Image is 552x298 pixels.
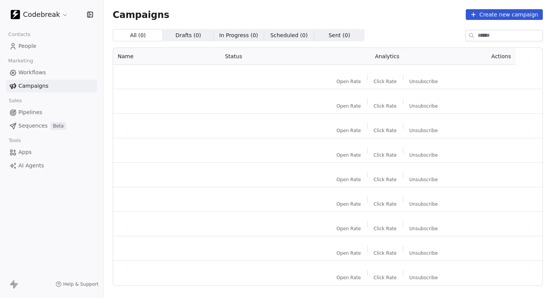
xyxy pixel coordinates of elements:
span: Campaigns [18,82,48,90]
span: Open Rate [337,250,361,256]
span: Apps [18,148,32,156]
span: People [18,42,36,50]
a: SequencesBeta [6,120,97,132]
span: Unsubscribe [409,201,438,207]
span: Unsubscribe [409,128,438,134]
span: Click Rate [374,177,397,183]
span: Marketing [5,55,36,67]
span: Unsubscribe [409,226,438,232]
span: Click Rate [374,275,397,281]
span: Unsubscribe [409,177,438,183]
a: Pipelines [6,106,97,119]
button: Create new campaign [466,9,543,20]
th: Name [113,48,220,65]
span: Click Rate [374,250,397,256]
span: Click Rate [374,103,397,109]
a: Workflows [6,66,97,79]
span: AI Agents [18,162,44,170]
a: Apps [6,146,97,159]
span: Open Rate [337,79,361,85]
span: Sales [5,95,25,106]
span: Click Rate [374,201,397,207]
a: People [6,40,97,52]
a: Campaigns [6,80,97,92]
span: Drafts ( 0 ) [176,31,201,39]
span: Open Rate [337,177,361,183]
span: Unsubscribe [409,250,438,256]
span: Open Rate [337,103,361,109]
span: Contacts [5,29,34,40]
span: Sent ( 0 ) [329,31,350,39]
span: Open Rate [337,226,361,232]
span: Click Rate [374,128,397,134]
th: Status [220,48,318,65]
span: Workflows [18,69,46,77]
span: Unsubscribe [409,275,438,281]
span: Unsubscribe [409,79,438,85]
span: Tools [5,135,24,146]
span: Sequences [18,122,48,130]
span: Click Rate [374,226,397,232]
span: Campaigns [113,9,169,20]
span: Help & Support [63,281,99,287]
span: Open Rate [337,152,361,158]
span: In Progress ( 0 ) [219,31,258,39]
span: Scheduled ( 0 ) [270,31,308,39]
span: Beta [51,122,66,130]
span: Unsubscribe [409,152,438,158]
span: Click Rate [374,152,397,158]
a: AI Agents [6,159,97,172]
img: Codebreak_Favicon.png [11,10,20,19]
span: Open Rate [337,128,361,134]
span: Open Rate [337,275,361,281]
span: Click Rate [374,79,397,85]
span: Open Rate [337,201,361,207]
a: Help & Support [56,281,99,287]
th: Actions [456,48,516,65]
button: Codebreak [9,8,70,21]
span: Pipelines [18,108,42,116]
th: Analytics [318,48,456,65]
span: Codebreak [23,10,60,20]
span: Unsubscribe [409,103,438,109]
